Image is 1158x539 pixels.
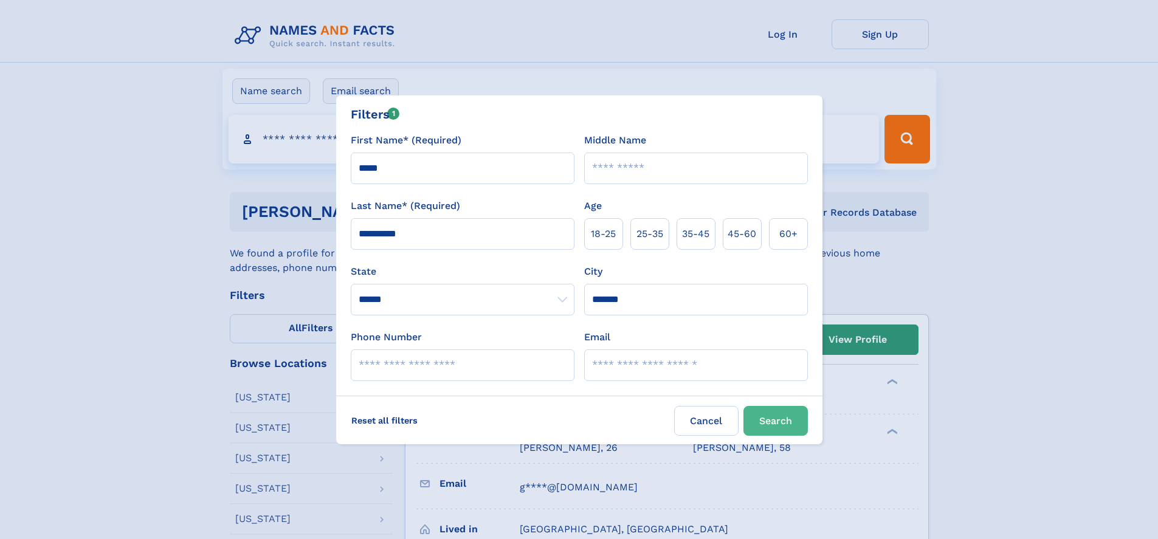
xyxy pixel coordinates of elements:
[584,199,602,213] label: Age
[584,264,602,279] label: City
[682,227,709,241] span: 35‑45
[343,406,426,435] label: Reset all filters
[743,406,808,436] button: Search
[674,406,739,436] label: Cancel
[779,227,798,241] span: 60+
[584,330,610,345] label: Email
[584,133,646,148] label: Middle Name
[351,264,574,279] label: State
[351,133,461,148] label: First Name* (Required)
[351,199,460,213] label: Last Name* (Required)
[591,227,616,241] span: 18‑25
[351,105,400,123] div: Filters
[636,227,663,241] span: 25‑35
[728,227,756,241] span: 45‑60
[351,330,422,345] label: Phone Number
